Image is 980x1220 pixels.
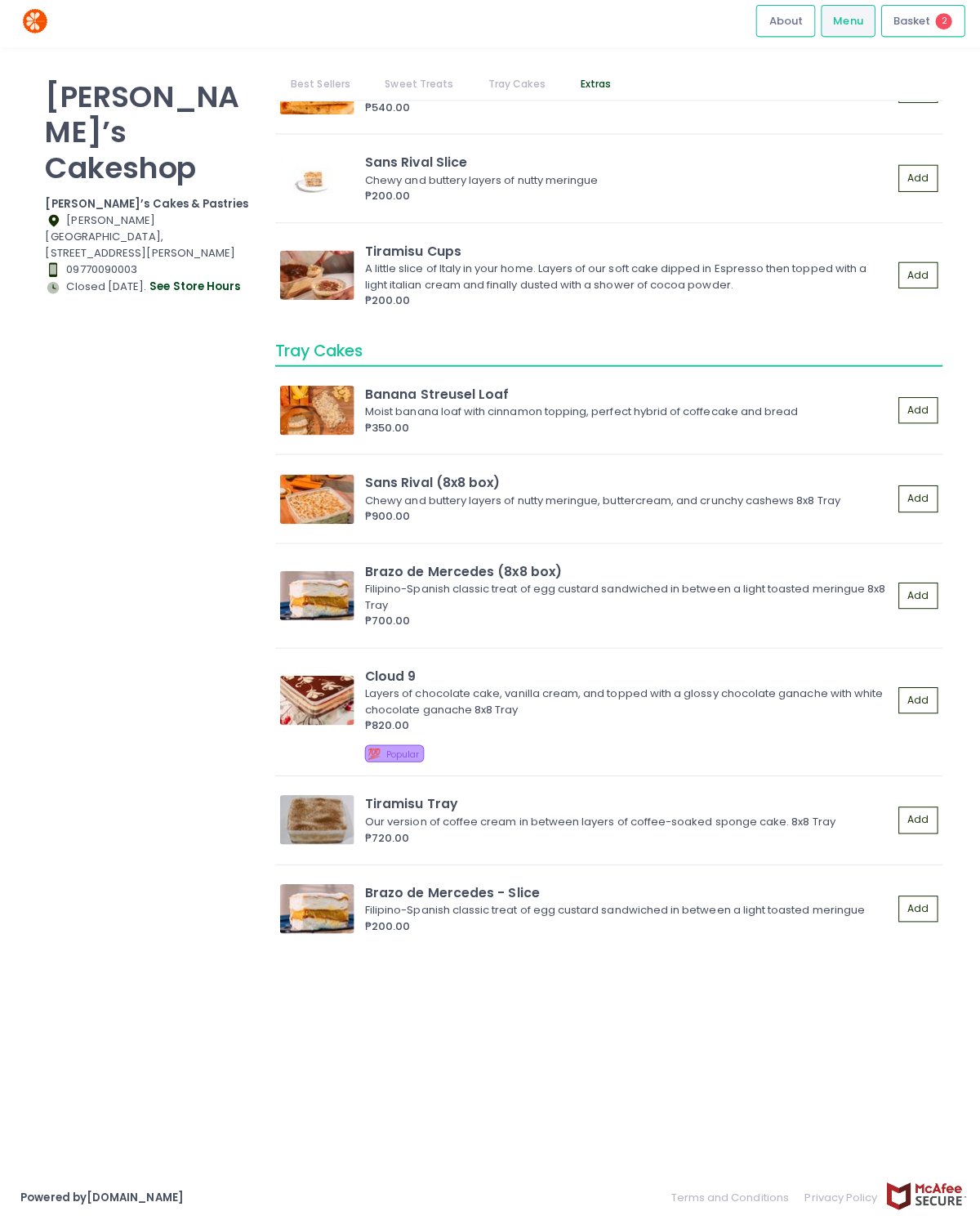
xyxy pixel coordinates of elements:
[362,387,885,406] div: Banana Streusel Loaf
[891,894,930,921] button: Add
[273,74,363,105] a: Best Sellers
[362,177,880,193] div: Chewy and buttery layers of nutty meringue
[791,1178,879,1209] a: Privacy Policy
[278,159,351,208] img: Sans Rival Slice
[928,19,944,35] span: 2
[45,265,252,281] div: 09770090003
[45,200,247,216] b: [PERSON_NAME]’s Cakes & Pastries
[891,806,930,833] button: Add
[362,917,885,933] div: ₱200.00
[878,1178,960,1206] img: mcafee-secure
[362,813,880,829] div: Our version of coffee cream in between layers of coffee-soaked sponge cake. 8x8 Tray
[362,882,885,900] div: Brazo de Mercedes - Slice
[20,1186,182,1201] a: Powered by[DOMAIN_NAME]
[362,406,880,422] div: Moist banana loaf with cinnamon topping, perfect hybrid of coffecake and bread
[362,829,885,845] div: ₱720.00
[362,686,880,717] div: Layers of chocolate cake, vanilla cream, and topped with a glossy chocolate ganache with white ch...
[278,883,351,932] img: Brazo de Mercedes - Slice
[45,217,252,265] div: [PERSON_NAME][GEOGRAPHIC_DATA], [STREET_ADDRESS][PERSON_NAME]
[362,494,880,511] div: Chewy and buttery layers of nutty meringue, buttercream, and crunchy cashews 8x8 Tray
[362,264,880,296] div: A little slice of Italy in your home. Layers of our soft cake dipped in Espresso then topped with...
[891,487,930,514] button: Add
[763,19,796,35] span: About
[814,11,869,42] a: Menu
[278,676,351,725] img: Cloud 9
[362,900,880,917] div: Filipino-Spanish classic treat of egg custard sandwiched in between a light toasted meringue
[362,157,885,176] div: Sans Rival Slice
[362,105,885,121] div: ₱540.00
[891,687,930,714] button: Add
[362,245,885,264] div: Tiramisu Cups
[750,11,808,42] a: About
[666,1178,791,1209] a: Terms and Conditions
[468,74,557,105] a: Tray Cakes
[891,169,930,196] button: Add
[362,422,885,439] div: ₱350.00
[362,510,885,526] div: ₱900.00
[891,266,930,293] button: Add
[891,400,930,427] button: Add
[362,192,885,208] div: ₱200.00
[148,281,239,299] button: see store hours
[362,717,885,734] div: ₱820.00
[45,281,252,299] div: Closed [DATE].
[886,19,923,35] span: Basket
[278,254,351,303] img: Tiramisu Cups
[364,745,377,761] span: 💯
[362,614,885,630] div: ₱700.00
[278,572,351,621] img: Brazo de Mercedes (8x8 box)
[362,667,885,686] div: Cloud 9
[362,582,880,614] div: Filipino-Spanish classic treat of egg custard sandwiched in between a light toasted meringue 8x8 ...
[278,388,351,437] img: Banana Streusel Loaf
[891,583,930,610] button: Add
[362,793,885,812] div: Tiramisu Tray
[45,84,252,190] p: [PERSON_NAME]’s Cakeshop
[560,74,622,105] a: Extras
[366,74,465,105] a: Sweet Treats
[278,794,351,843] img: Tiramisu Tray
[383,748,416,760] span: Popular
[362,296,885,312] div: ₱200.00
[826,19,856,35] span: Menu
[362,563,885,582] div: Brazo de Mercedes (8x8 box)
[273,342,360,364] span: Tray Cakes
[362,475,885,494] div: Sans Rival (8x8 box)
[20,12,49,41] img: logo
[278,476,351,525] img: Sans Rival (8x8 box)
